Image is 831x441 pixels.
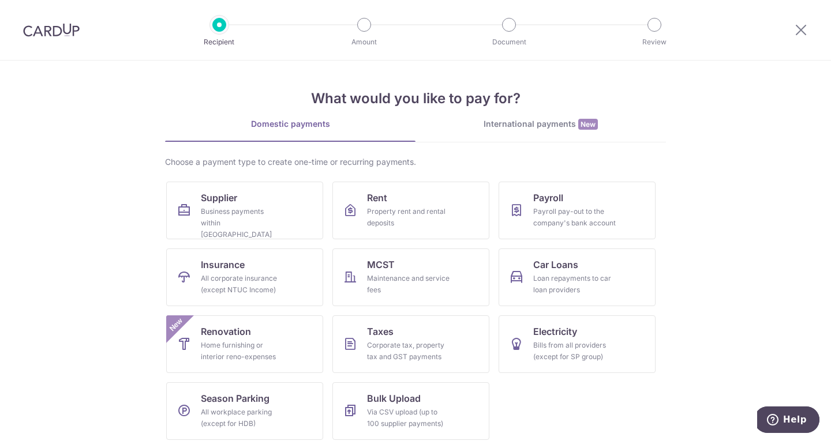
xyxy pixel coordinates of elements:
span: Car Loans [533,258,578,272]
iframe: Opens a widget where you can find more information [757,406,819,435]
div: Loan repayments to car loan providers [533,273,616,296]
span: MCST [367,258,395,272]
span: Taxes [367,325,394,338]
a: MCSTMaintenance and service fees [332,248,489,306]
div: Corporate tax, property tax and GST payments [367,340,450,363]
a: ElectricityBills from all providers (except for SP group) [499,315,656,373]
p: Recipient [177,36,262,48]
span: Insurance [201,258,245,272]
div: All corporate insurance (except NTUC Income) [201,273,284,296]
span: Bulk Upload [367,391,421,405]
div: Domestic payments [165,118,415,130]
div: Property rent and rental deposits [367,206,450,229]
span: New [578,119,598,130]
div: All workplace parking (except for HDB) [201,406,284,429]
div: Business payments within [GEOGRAPHIC_DATA] [201,206,284,240]
h4: What would you like to pay for? [165,88,666,109]
a: TaxesCorporate tax, property tax and GST payments [332,315,489,373]
a: SupplierBusiness payments within [GEOGRAPHIC_DATA] [166,182,323,239]
a: Bulk UploadVia CSV upload (up to 100 supplier payments) [332,382,489,440]
div: Via CSV upload (up to 100 supplier payments) [367,406,450,429]
p: Amount [321,36,407,48]
a: RentProperty rent and rental deposits [332,182,489,239]
span: Rent [367,191,387,205]
span: Renovation [201,325,251,338]
a: InsuranceAll corporate insurance (except NTUC Income) [166,248,323,306]
a: Season ParkingAll workplace parking (except for HDB) [166,382,323,440]
div: Maintenance and service fees [367,273,450,296]
span: Season Parking [201,391,269,405]
div: Choose a payment type to create one-time or recurring payments. [165,156,666,168]
a: PayrollPayroll pay-out to the company's bank account [499,182,656,239]
p: Document [466,36,552,48]
div: International payments [415,118,666,130]
div: Payroll pay-out to the company's bank account [533,206,616,229]
span: Help [26,8,50,18]
div: Bills from all providers (except for SP group) [533,340,616,363]
a: RenovationHome furnishing or interior reno-expensesNew [166,315,323,373]
span: Supplier [201,191,237,205]
span: New [167,315,186,334]
div: Home furnishing or interior reno-expenses [201,340,284,363]
span: Electricity [533,325,577,338]
span: Payroll [533,191,563,205]
a: Car LoansLoan repayments to car loan providers [499,248,656,306]
img: CardUp [23,23,80,37]
p: Review [612,36,697,48]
